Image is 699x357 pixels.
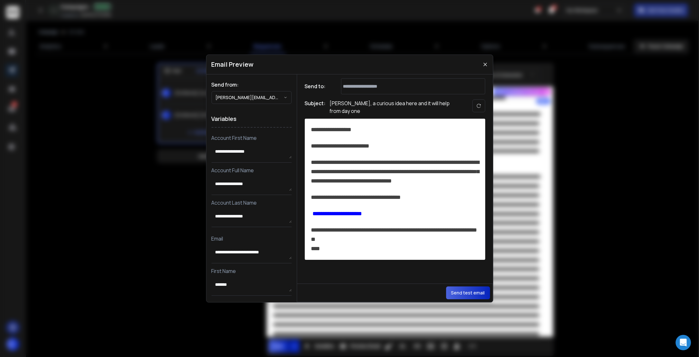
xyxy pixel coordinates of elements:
h1: Email Preview [212,60,254,69]
p: Email [212,235,292,242]
h1: Send from: [212,81,292,89]
h1: Subject: [305,99,326,115]
h1: Variables [212,110,292,128]
p: Account First Name [212,134,292,142]
p: [PERSON_NAME][EMAIL_ADDRESS][DOMAIN_NAME] [216,94,284,101]
h1: Send to: [305,82,330,90]
button: Send test email [446,286,490,299]
p: [PERSON_NAME], a curious idea here and it will help from day one [330,99,458,115]
p: Account Full Name [212,166,292,174]
p: First Name [212,267,292,275]
div: Open Intercom Messenger [676,335,691,350]
p: Account Last Name [212,199,292,207]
